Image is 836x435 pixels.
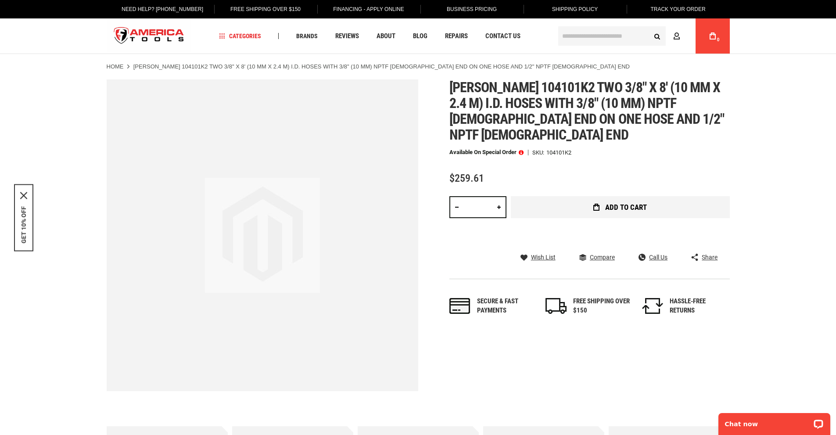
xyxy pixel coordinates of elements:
span: Repairs [445,33,468,40]
span: Compare [590,254,615,260]
span: 0 [717,37,720,42]
a: store logo [107,20,192,53]
a: Compare [579,253,615,261]
span: Add to Cart [605,204,647,211]
div: Secure & fast payments [477,297,534,316]
span: Share [702,254,718,260]
button: Add to Cart [511,196,730,218]
span: Shipping Policy [552,6,598,12]
div: FREE SHIPPING OVER $150 [573,297,630,316]
strong: [PERSON_NAME] 104101K2 TWO 3/8" X 8' (10 MM X 2.4 M) I.D. HOSES WITH 3/8" (10 MM) NPTF [DEMOGRAPH... [133,63,630,70]
button: Search [649,28,666,44]
span: $259.61 [449,172,484,184]
a: Blog [409,30,431,42]
img: payments [449,298,470,314]
div: HASSLE-FREE RETURNS [670,297,727,316]
span: Wish List [531,254,556,260]
img: returns [642,298,663,314]
span: [PERSON_NAME] 104101k2 two 3/8" x 8' (10 mm x 2.4 m) i.d. hoses with 3/8" (10 mm) nptf [DEMOGRAPH... [449,79,725,143]
a: Categories [215,30,265,42]
a: Wish List [520,253,556,261]
a: Brands [292,30,322,42]
span: About [377,33,395,40]
strong: SKU [532,150,546,155]
span: Call Us [649,254,667,260]
span: Contact Us [485,33,520,40]
a: Reviews [331,30,363,42]
button: Close [20,192,27,199]
span: Blog [413,33,427,40]
button: GET 10% OFF [20,206,27,243]
iframe: LiveChat chat widget [713,407,836,435]
div: 104101K2 [546,150,571,155]
a: Contact Us [481,30,524,42]
img: shipping [545,298,567,314]
p: Available on Special Order [449,149,524,155]
img: image.jpg [205,178,320,293]
img: America Tools [107,20,192,53]
svg: close icon [20,192,27,199]
span: Reviews [335,33,359,40]
a: Home [107,63,124,71]
span: Brands [296,33,318,39]
span: Categories [219,33,261,39]
iframe: Secure express checkout frame [509,221,732,246]
a: Call Us [639,253,667,261]
a: Repairs [441,30,472,42]
a: 0 [704,18,721,54]
a: About [373,30,399,42]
